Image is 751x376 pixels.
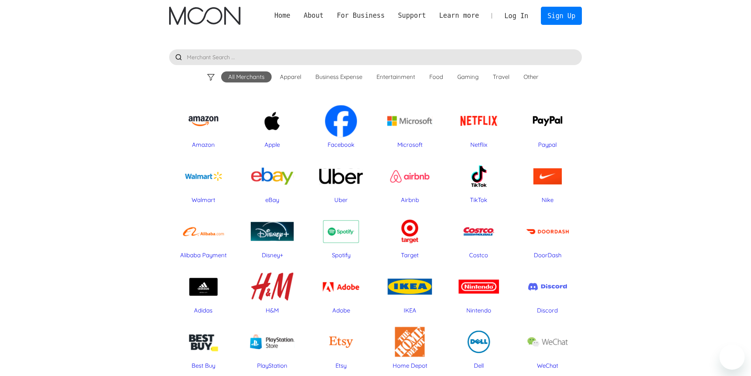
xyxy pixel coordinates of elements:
[379,362,440,370] div: Home Depot
[448,251,509,259] div: Costco
[268,11,297,21] a: Home
[169,49,582,65] input: Merchant Search ...
[169,7,240,25] a: home
[379,211,440,259] a: Target
[242,101,303,148] a: Apple
[242,211,303,259] a: Disney+
[242,307,303,314] div: H&M
[173,101,234,148] a: Amazon
[169,7,240,25] img: Moon Logo
[448,156,509,204] a: TikTok
[311,362,372,370] div: Etsy
[311,322,372,369] a: Etsy
[517,322,578,369] a: WeChat
[242,251,303,259] div: Disney+
[391,11,432,21] div: Support
[173,211,234,259] a: Alibaba Payment
[337,11,384,21] div: For Business
[173,141,234,149] div: Amazon
[517,196,578,204] div: Nike
[330,11,391,21] div: For Business
[297,11,330,21] div: About
[517,307,578,314] div: Discord
[398,11,426,21] div: Support
[379,307,440,314] div: IKEA
[242,267,303,314] a: H&M
[379,141,440,149] div: Microsoft
[379,156,440,204] a: Airbnb
[173,196,234,204] div: Walmart
[242,196,303,204] div: eBay
[719,344,745,370] iframe: Button to launch messaging window
[311,307,372,314] div: Adobe
[173,362,234,370] div: Best Buy
[311,196,372,204] div: Uber
[493,73,509,81] div: Travel
[379,267,440,314] a: IKEA
[448,307,509,314] div: Nintendo
[379,322,440,369] a: Home Depot
[242,362,303,370] div: PlayStation
[173,322,234,369] a: Best Buy
[429,73,443,81] div: Food
[432,11,486,21] div: Learn more
[517,156,578,204] a: Nike
[311,251,372,259] div: Spotify
[311,267,372,314] a: Adobe
[517,141,578,149] div: Paypal
[311,101,372,148] a: Facebook
[498,7,535,24] a: Log In
[457,73,479,81] div: Gaming
[379,101,440,148] a: Microsoft
[315,73,362,81] div: Business Expense
[173,267,234,314] a: Adidas
[448,211,509,259] a: Costco
[173,156,234,204] a: Walmart
[173,251,234,259] div: Alibaba Payment
[311,156,372,204] a: Uber
[173,307,234,314] div: Adidas
[517,267,578,314] a: Discord
[448,267,509,314] a: Nintendo
[242,322,303,369] a: PlayStation
[242,141,303,149] div: Apple
[304,11,324,21] div: About
[311,211,372,259] a: Spotify
[280,73,301,81] div: Apparel
[517,211,578,259] a: DoorDash
[448,196,509,204] div: TikTok
[228,73,265,81] div: All Merchants
[517,362,578,370] div: WeChat
[448,101,509,148] a: Netflix
[524,73,539,81] div: Other
[242,156,303,204] a: eBay
[541,7,582,24] a: Sign Up
[376,73,415,81] div: Entertainment
[448,322,509,369] a: Dell
[379,196,440,204] div: Airbnb
[311,141,372,149] div: Facebook
[379,251,440,259] div: Target
[517,101,578,148] a: Paypal
[439,11,479,21] div: Learn more
[517,251,578,259] div: DoorDash
[448,362,509,370] div: Dell
[448,141,509,149] div: Netflix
